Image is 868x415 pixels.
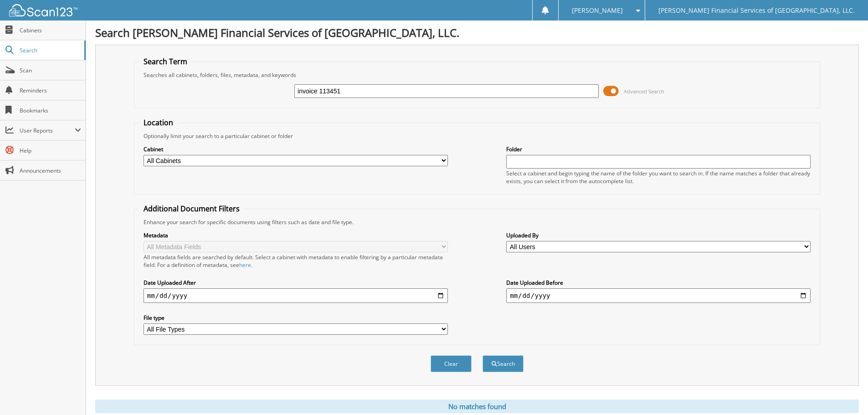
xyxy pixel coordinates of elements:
[506,169,811,185] div: Select a cabinet and begin typing the name of the folder you want to search in. If the name match...
[20,107,81,114] span: Bookmarks
[139,204,244,214] legend: Additional Document Filters
[139,56,192,67] legend: Search Term
[506,279,811,287] label: Date Uploaded Before
[139,71,815,79] div: Searches all cabinets, folders, files, metadata, and keywords
[624,88,664,95] span: Advanced Search
[20,87,81,94] span: Reminders
[572,8,623,13] span: [PERSON_NAME]
[239,261,251,269] a: here
[144,253,448,269] div: All metadata fields are searched by default. Select a cabinet with metadata to enable filtering b...
[95,400,859,413] div: No matches found
[95,25,859,40] h1: Search [PERSON_NAME] Financial Services of [GEOGRAPHIC_DATA], LLC.
[506,145,811,153] label: Folder
[20,127,75,134] span: User Reports
[139,218,815,226] div: Enhance your search for specific documents using filters such as date and file type.
[20,26,81,34] span: Cabinets
[144,145,448,153] label: Cabinet
[20,46,80,54] span: Search
[483,355,524,372] button: Search
[144,314,448,322] label: File type
[144,279,448,287] label: Date Uploaded After
[20,67,81,74] span: Scan
[139,118,178,128] legend: Location
[506,288,811,303] input: end
[139,132,815,140] div: Optionally limit your search to a particular cabinet or folder
[9,4,77,16] img: scan123-logo-white.svg
[144,231,448,239] label: Metadata
[144,288,448,303] input: start
[20,167,81,174] span: Announcements
[431,355,472,372] button: Clear
[20,147,81,154] span: Help
[506,231,811,239] label: Uploaded By
[658,8,855,13] span: [PERSON_NAME] Financial Services of [GEOGRAPHIC_DATA], LLC.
